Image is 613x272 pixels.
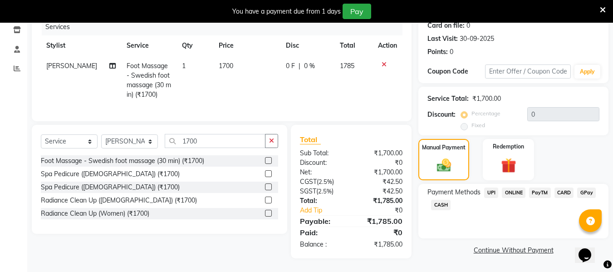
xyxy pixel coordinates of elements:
[300,187,316,195] span: SGST
[351,216,409,227] div: ₹1,785.00
[41,183,180,192] div: Spa Pedicure ([DEMOGRAPHIC_DATA]) (₹1700)
[42,19,409,35] div: Services
[373,35,402,56] th: Action
[41,156,204,166] div: Foot Massage - Swedish foot massage (30 min) (₹1700)
[343,4,371,19] button: Pay
[351,227,409,238] div: ₹0
[431,200,451,210] span: CASH
[127,62,171,99] span: Foot Massage - Swedish foot massage (30 min) (₹1700)
[484,188,498,198] span: UPI
[177,35,213,56] th: Qty
[319,178,332,185] span: 2.5%
[293,216,351,227] div: Payable:
[46,62,97,70] span: [PERSON_NAME]
[420,246,607,255] a: Continue Without Payment
[293,177,351,187] div: ( )
[293,240,351,249] div: Balance :
[293,187,351,196] div: ( )
[466,21,470,30] div: 0
[577,188,596,198] span: GPay
[427,188,481,197] span: Payment Methods
[293,206,361,215] a: Add Tip
[41,35,121,56] th: Stylist
[219,62,233,70] span: 1700
[502,188,525,198] span: ONLINE
[485,64,571,79] input: Enter Offer / Coupon Code
[361,206,410,215] div: ₹0
[427,34,458,44] div: Last Visit:
[318,188,332,195] span: 2.5%
[334,35,373,56] th: Total
[41,196,197,205] div: Radiance Clean Up ([DEMOGRAPHIC_DATA]) (₹1700)
[293,158,351,168] div: Discount:
[351,158,409,168] div: ₹0
[554,188,574,198] span: CARD
[232,7,341,16] div: You have a payment due from 1 days
[427,110,456,119] div: Discount:
[529,188,551,198] span: PayTM
[351,148,409,158] div: ₹1,700.00
[575,236,604,263] iframe: chat widget
[472,94,501,104] div: ₹1,700.00
[427,94,469,104] div: Service Total:
[351,187,409,196] div: ₹42.50
[286,61,295,71] span: 0 F
[41,209,149,218] div: Radiance Clean Up (Women) (₹1700)
[427,21,465,30] div: Card on file:
[351,168,409,177] div: ₹1,700.00
[450,47,453,57] div: 0
[280,35,334,56] th: Disc
[427,47,448,57] div: Points:
[182,62,186,70] span: 1
[496,156,521,175] img: _gift.svg
[304,61,315,71] span: 0 %
[351,177,409,187] div: ₹42.50
[351,240,409,249] div: ₹1,785.00
[493,143,524,151] label: Redemption
[293,148,351,158] div: Sub Total:
[432,157,456,173] img: _cash.svg
[300,135,321,144] span: Total
[121,35,177,56] th: Service
[574,65,600,79] button: Apply
[41,169,180,179] div: Spa Pedicure ([DEMOGRAPHIC_DATA]) (₹1700)
[471,109,500,118] label: Percentage
[165,134,265,148] input: Search or Scan
[300,178,317,186] span: CGST
[213,35,280,56] th: Price
[351,196,409,206] div: ₹1,785.00
[293,196,351,206] div: Total:
[293,168,351,177] div: Net:
[471,121,485,129] label: Fixed
[427,67,485,76] div: Coupon Code
[460,34,494,44] div: 30-09-2025
[422,143,466,152] label: Manual Payment
[299,61,300,71] span: |
[293,227,351,238] div: Paid:
[340,62,354,70] span: 1785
